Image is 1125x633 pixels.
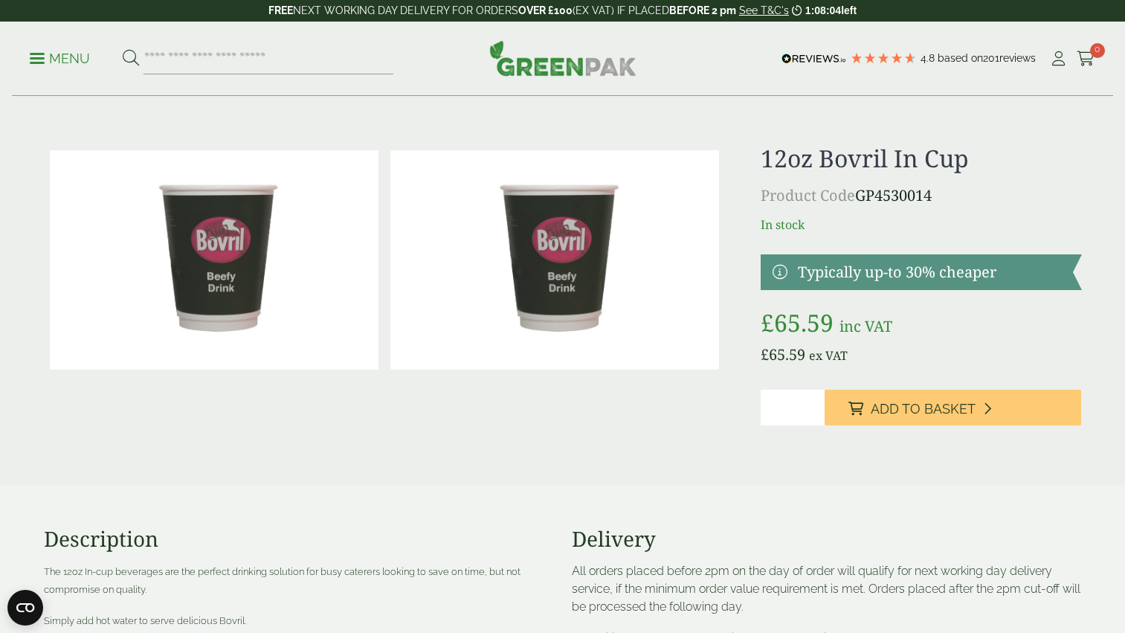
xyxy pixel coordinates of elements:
bdi: 65.59 [761,344,805,364]
img: REVIEWS.io [781,54,846,64]
i: My Account [1049,51,1068,66]
p: All orders placed before 2pm on the day of order will qualify for next working day delivery servi... [572,562,1082,616]
span: Based on [938,52,983,64]
span: £ [761,344,769,364]
span: 0 [1090,43,1105,58]
h1: 12oz Bovril In Cup [761,144,1081,173]
a: 0 [1077,48,1095,70]
a: See T&C's [739,4,789,16]
img: GreenPak Supplies [489,40,636,76]
p: Menu [30,50,90,68]
i: Cart [1077,51,1095,66]
span: Add to Basket [871,401,976,417]
span: 4.8 [921,52,938,64]
img: 12oz Bovril In Cup 0 [50,150,378,370]
bdi: 65.59 [761,306,834,338]
strong: OVER £100 [518,4,573,16]
p: In stock [761,216,1081,234]
span: left [841,4,857,16]
h3: Delivery [572,527,1082,552]
span: 201 [983,52,999,64]
p: GP4530014 [761,184,1081,207]
button: Open CMP widget [7,590,43,626]
button: Add to Basket [825,390,1081,425]
span: reviews [999,52,1036,64]
div: 4.79 Stars [850,51,917,65]
span: Simply add hot water to serve delicious Bovril. [44,615,246,626]
img: 12oz Bovril In Cup Full Case Of 0 [390,150,719,370]
span: The 12oz In-cup beverages are the perfect drinking solution for busy caterers looking to save on ... [44,566,520,595]
strong: FREE [268,4,293,16]
span: Product Code [761,185,855,205]
span: ex VAT [809,347,848,364]
h3: Description [44,527,554,552]
strong: BEFORE 2 pm [669,4,736,16]
span: 1:08:04 [805,4,841,16]
span: inc VAT [839,316,892,336]
span: £ [761,306,774,338]
a: Menu [30,50,90,65]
